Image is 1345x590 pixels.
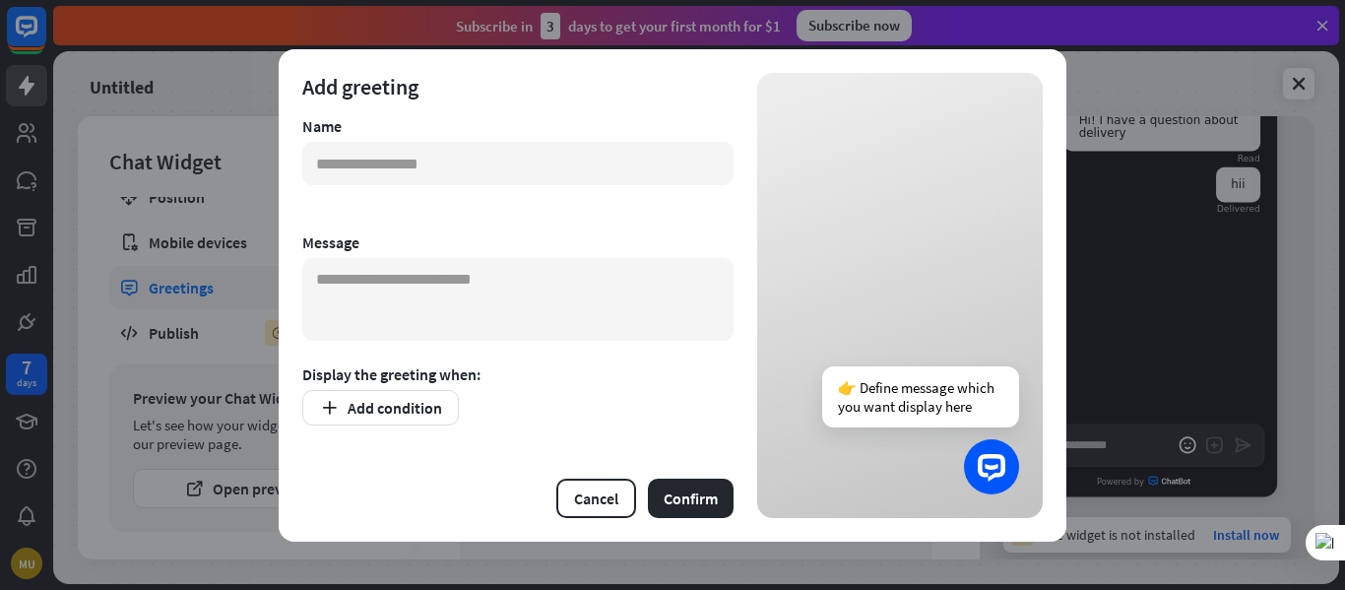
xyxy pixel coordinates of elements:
div: Display the greeting when: [302,364,734,384]
button: Open LiveChat chat widget [16,8,75,67]
button: Cancel [556,479,636,518]
button: Confirm [648,479,734,518]
button: Add condition [302,390,459,426]
div: 👉 Define message which you want display here [822,366,1019,427]
div: Name [302,116,734,136]
div: Message [302,232,734,252]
